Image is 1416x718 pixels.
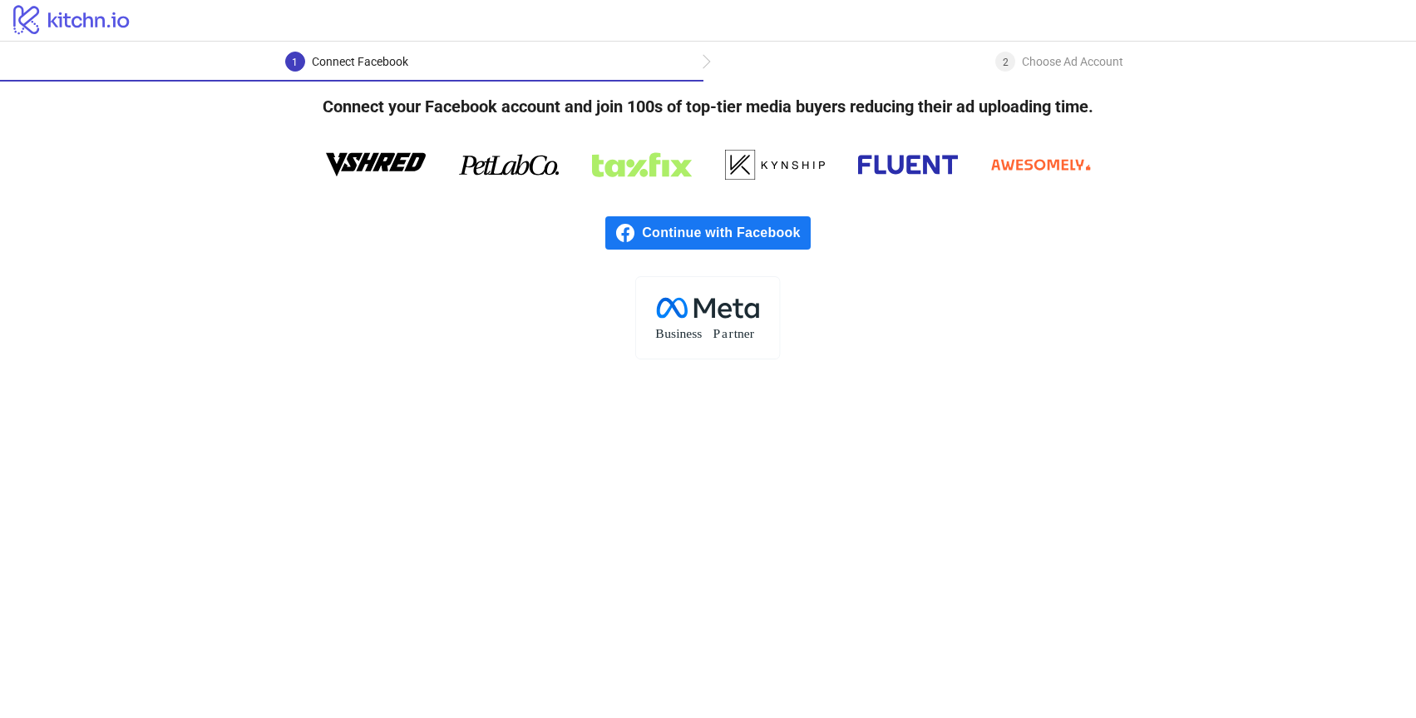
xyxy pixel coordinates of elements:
span: 2 [1003,57,1009,68]
tspan: a [722,326,728,340]
tspan: B [655,326,664,340]
h4: Connect your Facebook account and join 100s of top-tier media buyers reducing their ad uploading ... [296,82,1120,131]
span: Continue with Facebook [642,216,810,250]
tspan: tner [734,326,755,340]
tspan: r [729,326,734,340]
tspan: P [713,326,721,340]
div: Connect Facebook [312,52,408,72]
div: Choose Ad Account [1022,52,1123,72]
span: 1 [292,57,298,68]
a: Continue with Facebook [605,216,810,250]
tspan: usiness [665,326,703,340]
